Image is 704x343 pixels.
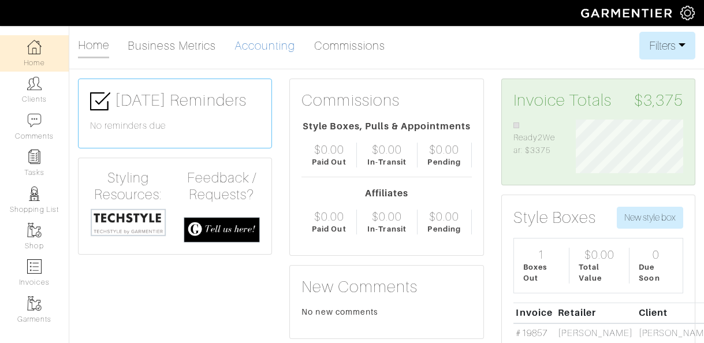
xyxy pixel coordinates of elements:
h4: Feedback / Requests? [184,170,260,203]
a: #19857 [516,328,547,338]
img: dashboard-icon-dbcd8f5a0b271acd01030246c82b418ddd0df26cd7fceb0bd07c9910d44c42f6.png [27,40,42,54]
img: garments-icon-b7da505a4dc4fd61783c78ac3ca0ef83fa9d6f193b1c9dc38574b1d14d53ca28.png [27,223,42,237]
h3: Commissions [301,91,400,110]
div: $0.00 [372,143,402,156]
div: $0.00 [314,210,344,223]
button: Filters [639,32,695,59]
img: garmentier-logo-header-white-b43fb05a5012e4ada735d5af1a66efaba907eab6374d6393d1fbf88cb4ef424d.png [575,3,680,23]
img: reminder-icon-8004d30b9f0a5d33ae49ab947aed9ed385cf756f9e5892f1edd6e32f2345188e.png [27,150,42,164]
th: Retailer [556,303,636,323]
img: feedback_requests-3821251ac2bd56c73c230f3229a5b25d6eb027adea667894f41107c140538ee0.png [184,217,260,243]
div: No new comments [301,306,471,318]
h3: Invoice Totals [513,91,683,110]
h3: New Comments [301,277,471,297]
div: Affiliates [301,187,471,200]
span: $3,375 [634,91,683,110]
img: stylists-icon-eb353228a002819b7ec25b43dbf5f0378dd9e0616d9560372ff212230b889e62.png [27,187,42,201]
li: Ready2Wear: $3375 [513,120,558,157]
div: Style Boxes, Pulls & Appointments [301,120,471,133]
div: $0.00 [314,143,344,156]
button: New style box [617,207,683,229]
img: gear-icon-white-bd11855cb880d31180b6d7d6211b90ccbf57a29d726f0c71d8c61bd08dd39cc2.png [680,6,695,20]
div: $0.00 [372,210,402,223]
div: Paid Out [312,156,346,167]
div: Pending [427,223,460,234]
a: Home [78,33,109,58]
th: Invoice [513,303,556,323]
div: In-Transit [367,156,407,167]
a: Accounting [234,34,296,57]
div: $0.00 [584,248,614,262]
div: Due Soon [639,262,673,284]
h4: Styling Resources: [90,170,166,203]
img: check-box-icon-36a4915ff3ba2bd8f6e4f29bc755bb66becd62c870f447fc0dd1365fcfddab58.png [90,91,110,111]
div: 0 [653,248,660,262]
a: Commissions [314,34,386,57]
img: techstyle-93310999766a10050dc78ceb7f971a75838126fd19372ce40ba20cdf6a89b94b.png [90,208,166,237]
div: Boxes Out [523,262,560,284]
div: $0.00 [429,143,459,156]
div: In-Transit [367,223,407,234]
h3: Style Boxes [513,208,597,228]
img: clients-icon-6bae9207a08558b7cb47a8932f037763ab4055f8c8b6bfacd5dc20c3e0201464.png [27,76,42,91]
img: comment-icon-a0a6a9ef722e966f86d9cbdc48e553b5cf19dbc54f86b18d962a5391bc8f6eb6.png [27,113,42,128]
h3: [DATE] Reminders [90,91,260,111]
img: orders-icon-0abe47150d42831381b5fb84f609e132dff9fe21cb692f30cb5eec754e2cba89.png [27,259,42,274]
h6: No reminders due [90,121,260,132]
div: Pending [427,156,460,167]
div: Total Value [579,262,620,284]
div: Paid Out [312,223,346,234]
img: garments-icon-b7da505a4dc4fd61783c78ac3ca0ef83fa9d6f193b1c9dc38574b1d14d53ca28.png [27,296,42,311]
div: $0.00 [429,210,459,223]
a: Business Metrics [128,34,216,57]
div: 1 [538,248,545,262]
